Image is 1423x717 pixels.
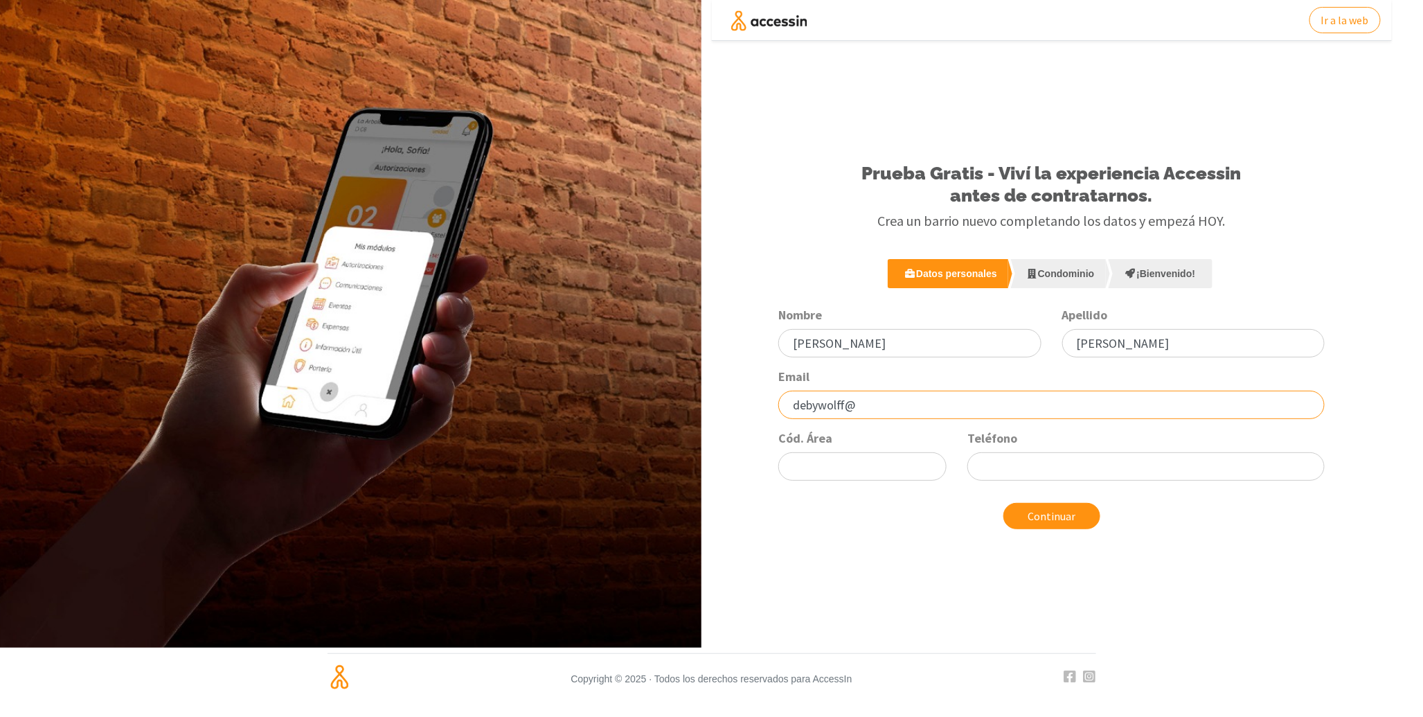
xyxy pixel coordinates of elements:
[1309,7,1381,33] a: Ir a la web
[778,307,822,324] label: Nombre
[328,665,352,689] img: Isologo
[967,430,1017,447] label: Teléfono
[888,259,1008,288] a: Datos personales
[1062,307,1108,324] label: Apellido
[1011,259,1106,288] a: Condominio
[722,212,1382,230] h3: Crea un barrio nuevo completando los datos y empezá HOY.
[778,369,809,385] label: Email
[722,162,1382,206] h1: Prueba Gratis - Viví la experiencia Accessin antes de contratarnos.
[459,665,965,693] small: Copyright © 2025 · Todos los derechos reservados para AccessIn
[1003,503,1100,529] button: Continuar
[778,430,832,447] label: Cód. Área
[723,10,816,31] img: AccessIn
[1109,259,1213,288] a: ¡Bienvenido!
